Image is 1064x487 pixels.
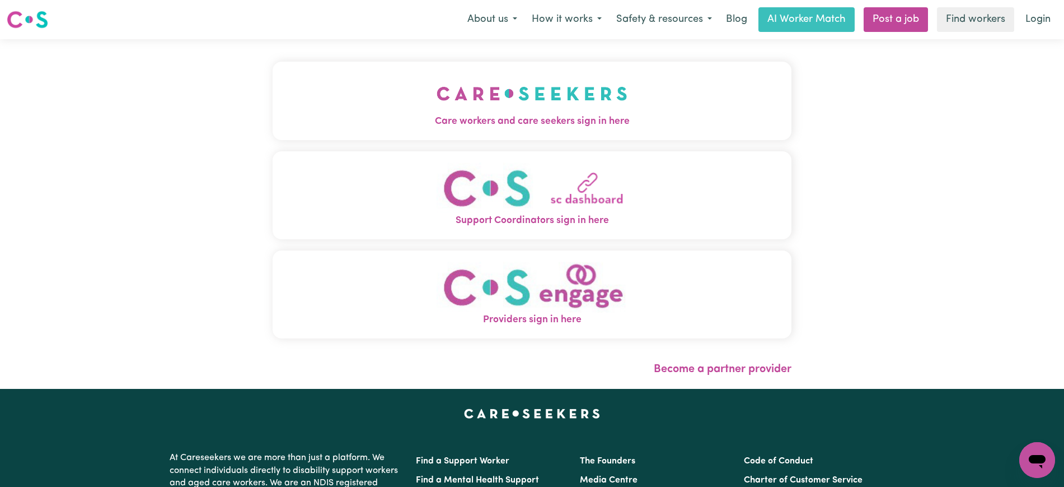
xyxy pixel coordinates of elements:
a: Find workers [937,7,1014,32]
button: How it works [524,8,609,31]
button: Support Coordinators sign in here [273,151,791,239]
button: Providers sign in here [273,251,791,338]
a: Code of Conduct [744,457,813,466]
a: Careseekers logo [7,7,48,33]
button: Care workers and care seekers sign in here [273,62,791,140]
a: AI Worker Match [758,7,855,32]
a: The Founders [580,457,635,466]
a: Media Centre [580,476,638,485]
span: Support Coordinators sign in here [273,214,791,228]
a: Blog [719,7,754,32]
a: Charter of Customer Service [744,476,863,485]
a: Careseekers home page [464,409,600,418]
span: Care workers and care seekers sign in here [273,114,791,129]
a: Post a job [864,7,928,32]
a: Login [1019,7,1057,32]
a: Become a partner provider [654,364,791,375]
button: About us [460,8,524,31]
button: Safety & resources [609,8,719,31]
iframe: Button to launch messaging window [1019,442,1055,478]
span: Providers sign in here [273,313,791,327]
a: Find a Support Worker [416,457,509,466]
img: Careseekers logo [7,10,48,30]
